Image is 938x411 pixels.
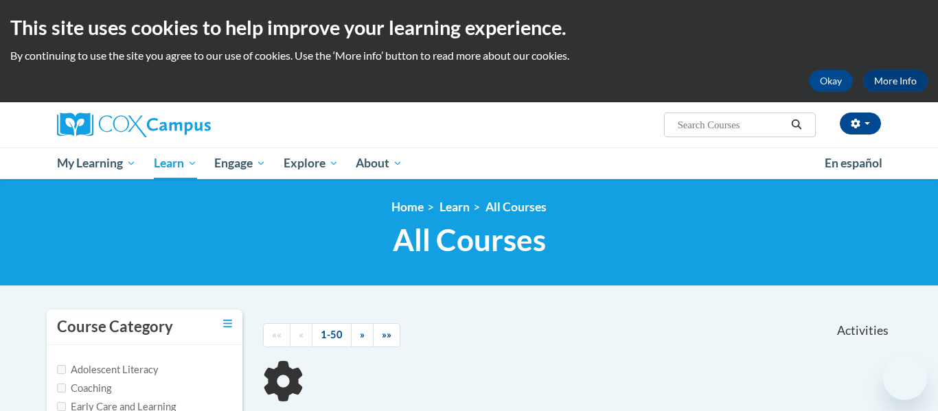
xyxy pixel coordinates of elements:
[57,155,136,172] span: My Learning
[36,148,902,179] div: Main menu
[275,148,347,179] a: Explore
[145,148,206,179] a: Learn
[214,155,266,172] span: Engage
[205,148,275,179] a: Engage
[825,156,882,170] span: En español
[223,316,232,331] a: Toggle collapse
[485,200,547,214] a: All Courses
[48,148,145,179] a: My Learning
[57,362,159,377] label: Adolescent Literacy
[840,113,881,134] button: Account Settings
[676,117,786,133] input: Search Courses
[272,329,282,340] span: ««
[347,148,412,179] a: About
[57,113,211,137] img: Cox Campus
[299,329,304,340] span: «
[312,323,352,347] a: 1-50
[57,381,111,396] label: Coaching
[57,316,173,338] h3: Course Category
[351,323,374,347] a: Next
[57,384,66,392] input: Checkbox for Options
[57,113,318,137] a: Cox Campus
[391,200,424,214] a: Home
[360,329,365,340] span: »
[10,14,928,41] h2: This site uses cookies to help improve your learning experience.
[439,200,470,214] a: Learn
[863,70,928,92] a: More Info
[290,323,312,347] a: Previous
[393,222,546,258] span: All Courses
[284,155,339,172] span: Explore
[154,155,197,172] span: Learn
[816,149,891,178] a: En español
[10,48,928,63] p: By continuing to use the site you agree to our use of cookies. Use the ‘More info’ button to read...
[883,356,927,400] iframe: Button to launch messaging window
[809,70,853,92] button: Okay
[356,155,402,172] span: About
[57,402,66,411] input: Checkbox for Options
[57,365,66,374] input: Checkbox for Options
[373,323,400,347] a: End
[382,329,391,340] span: »»
[786,117,807,133] button: Search
[263,323,290,347] a: Begining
